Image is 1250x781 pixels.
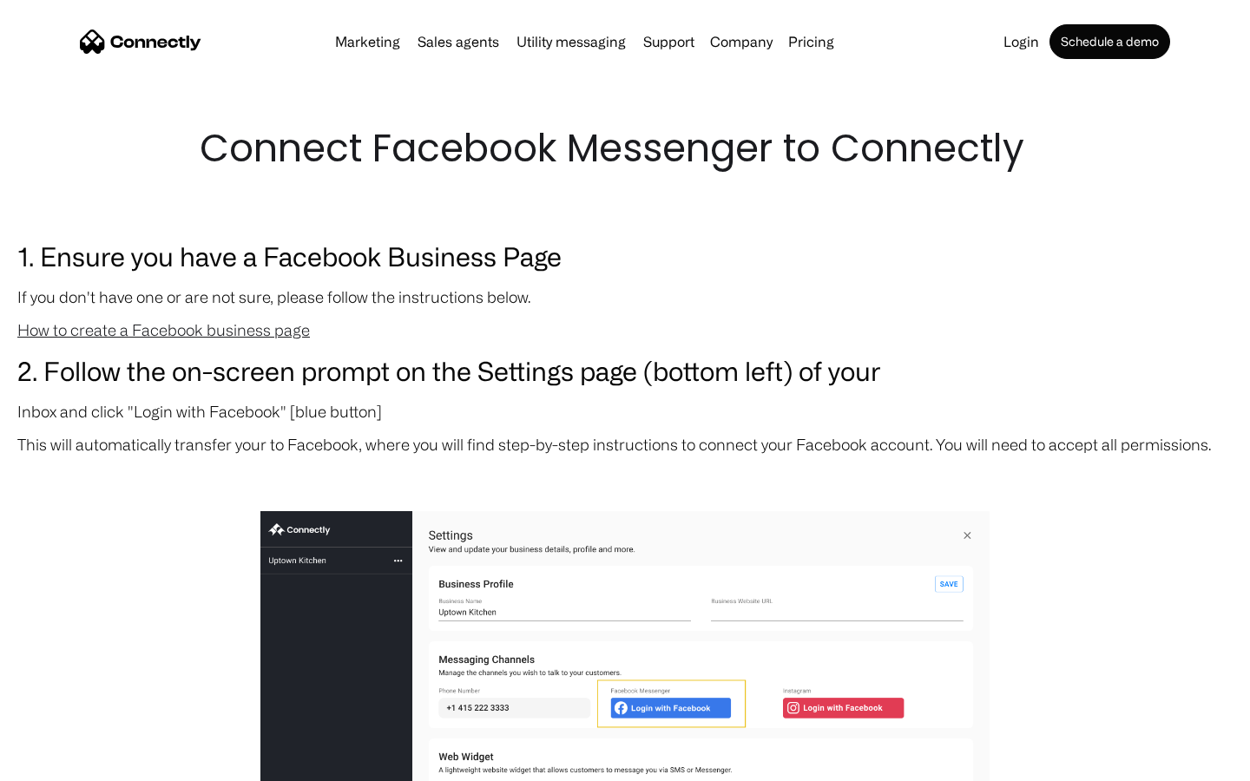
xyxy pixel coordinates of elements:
a: Schedule a demo [1049,24,1170,59]
h1: Connect Facebook Messenger to Connectly [200,121,1050,175]
a: Marketing [328,35,407,49]
p: If you don't have one or are not sure, please follow the instructions below. [17,285,1233,309]
a: Support [636,35,701,49]
a: Login [997,35,1046,49]
h3: 2. Follow the on-screen prompt on the Settings page (bottom left) of your [17,351,1233,390]
a: Pricing [781,35,841,49]
h3: 1. Ensure you have a Facebook Business Page [17,236,1233,276]
p: Inbox and click "Login with Facebook" [blue button] [17,399,1233,423]
div: Company [710,30,773,54]
a: Utility messaging [510,35,633,49]
p: ‍ [17,465,1233,489]
ul: Language list [35,751,104,775]
aside: Language selected: English [17,751,104,775]
a: Sales agents [411,35,506,49]
a: How to create a Facebook business page [17,321,310,338]
p: This will automatically transfer your to Facebook, where you will find step-by-step instructions ... [17,432,1233,456]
